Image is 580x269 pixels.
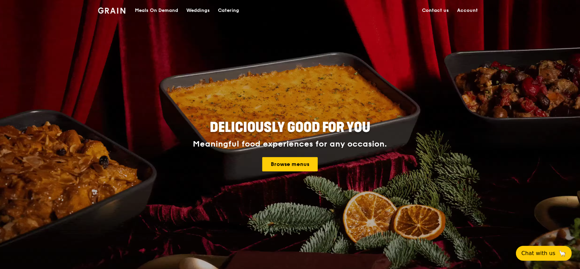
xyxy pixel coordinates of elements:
[210,119,370,136] span: Deliciously good for you
[516,246,572,261] button: Chat with us🦙
[418,0,453,21] a: Contact us
[182,0,214,21] a: Weddings
[98,7,126,14] img: Grain
[168,139,413,149] div: Meaningful food experiences for any occasion.
[214,0,243,21] a: Catering
[558,249,566,257] span: 🦙
[186,0,210,21] div: Weddings
[262,157,318,171] a: Browse menus
[135,0,178,21] div: Meals On Demand
[218,0,239,21] div: Catering
[453,0,482,21] a: Account
[521,249,555,257] span: Chat with us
